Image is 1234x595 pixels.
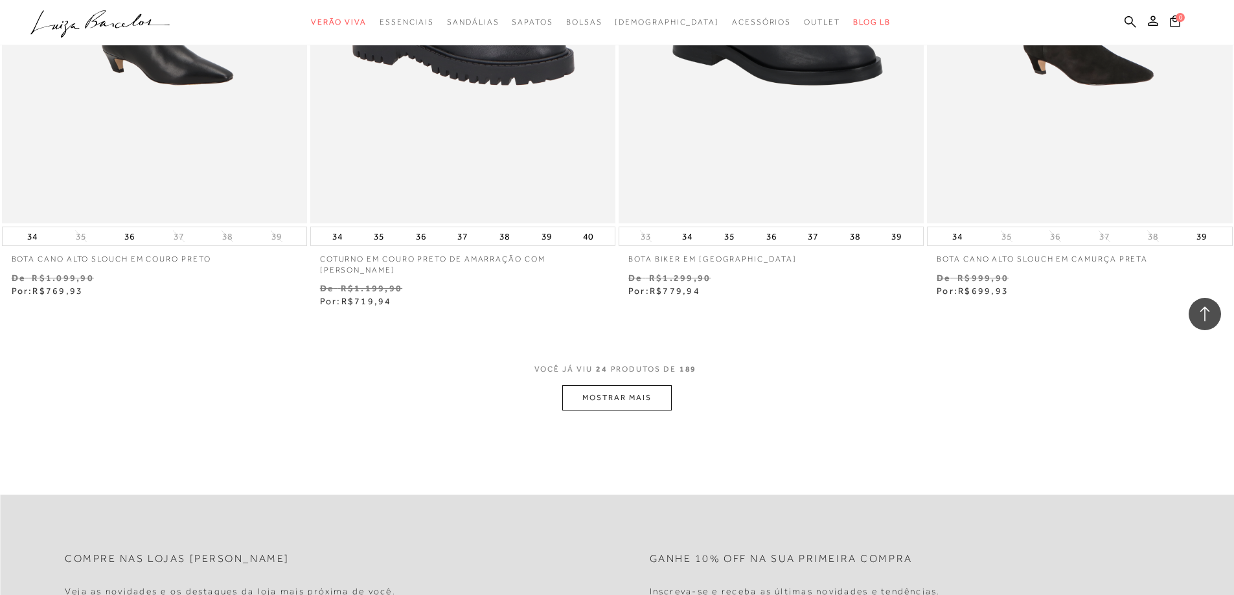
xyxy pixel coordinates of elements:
[732,10,791,34] a: categoryNavScreenReaderText
[380,10,434,34] a: categoryNavScreenReaderText
[320,296,392,306] span: Por:
[120,227,139,245] button: 36
[412,227,430,245] button: 36
[637,230,655,243] button: 33
[615,10,719,34] a: noSubCategoriesText
[512,17,553,27] span: Sapatos
[268,230,286,243] button: 39
[762,227,781,245] button: 36
[310,246,615,276] a: COTURNO EM COURO PRETO DE AMARRAÇÃO COM [PERSON_NAME]
[1144,230,1162,243] button: 38
[678,227,696,245] button: 34
[566,17,602,27] span: Bolsas
[720,227,738,245] button: 35
[496,227,514,245] button: 38
[341,283,402,293] small: R$1.199,90
[72,230,90,243] button: 35
[615,17,719,27] span: [DEMOGRAPHIC_DATA]
[628,273,642,283] small: De
[579,227,597,245] button: 40
[804,227,822,245] button: 37
[12,286,84,296] span: Por:
[650,553,913,565] h2: Ganhe 10% off na sua primeira compra
[628,286,700,296] span: Por:
[218,230,236,243] button: 38
[1166,14,1184,32] button: 0
[1046,230,1064,243] button: 36
[887,227,906,245] button: 39
[596,365,608,374] span: 24
[328,227,347,245] button: 34
[650,286,700,296] span: R$779,94
[32,286,83,296] span: R$769,93
[447,17,499,27] span: Sandálias
[65,553,290,565] h2: Compre nas lojas [PERSON_NAME]
[562,385,671,410] button: MOSTRAR MAIS
[320,283,334,293] small: De
[538,227,556,245] button: 39
[948,227,966,245] button: 34
[447,10,499,34] a: categoryNavScreenReaderText
[680,365,697,374] span: 189
[804,10,840,34] a: categoryNavScreenReaderText
[937,286,1009,296] span: Por:
[311,10,367,34] a: categoryNavScreenReaderText
[534,365,700,374] span: VOCÊ JÁ VIU PRODUTOS DE
[32,273,93,283] small: R$1.099,90
[957,273,1009,283] small: R$999,90
[649,273,711,283] small: R$1.299,90
[958,286,1009,296] span: R$699,93
[23,227,41,245] button: 34
[453,227,472,245] button: 37
[846,227,864,245] button: 38
[512,10,553,34] a: categoryNavScreenReaderText
[998,230,1016,243] button: 35
[341,296,392,306] span: R$719,94
[1176,13,1185,22] span: 0
[2,246,307,265] a: BOTA CANO ALTO SLOUCH EM COURO PRETO
[311,17,367,27] span: Verão Viva
[619,246,924,265] a: BOTA BIKER EM [GEOGRAPHIC_DATA]
[170,230,188,243] button: 37
[1193,227,1211,245] button: 39
[566,10,602,34] a: categoryNavScreenReaderText
[853,17,891,27] span: BLOG LB
[937,273,950,283] small: De
[804,17,840,27] span: Outlet
[927,246,1232,265] a: BOTA CANO ALTO SLOUCH EM CAMURÇA PRETA
[380,17,434,27] span: Essenciais
[1095,230,1114,243] button: 37
[370,227,388,245] button: 35
[12,273,25,283] small: De
[732,17,791,27] span: Acessórios
[853,10,891,34] a: BLOG LB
